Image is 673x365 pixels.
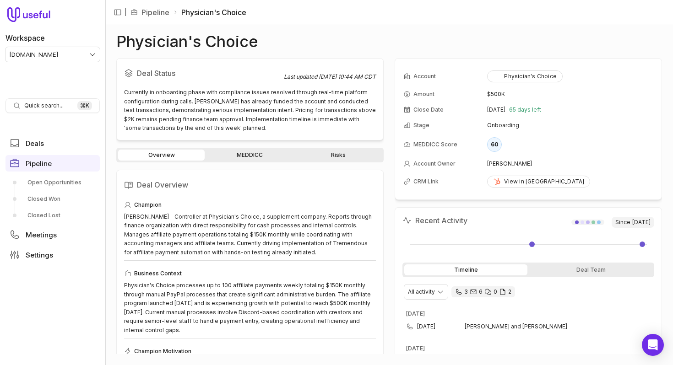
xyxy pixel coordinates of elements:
a: Closed Won [5,192,100,206]
td: [PERSON_NAME] [487,156,653,171]
span: 65 days left [509,106,541,113]
span: Meetings [26,231,57,238]
label: Workspace [5,32,45,43]
span: Amount [413,91,434,98]
time: [DATE] [487,106,505,113]
time: [DATE] [406,310,425,317]
button: Collapse sidebar [111,5,125,19]
time: [DATE] [632,219,651,226]
time: [DATE] [406,345,425,352]
span: Close Date [413,106,444,113]
span: Deals [26,140,44,147]
span: Account Owner [413,160,456,167]
td: Onboarding [487,118,653,133]
div: 3 calls and 6 email threads [451,286,515,297]
div: Pipeline submenu [5,175,100,223]
h2: Deal Status [124,66,284,81]
a: Pipeline [141,7,169,18]
div: Champion Motivation [124,346,376,357]
span: Account [413,73,436,80]
div: 60 [487,137,502,152]
span: | [125,7,127,18]
div: [PERSON_NAME] - Controller at Physician's Choice, a supplement company. Reports through finance o... [124,212,376,257]
span: Pipeline [26,160,52,167]
a: Settings [5,247,100,263]
div: View in [GEOGRAPHIC_DATA] [493,178,584,185]
a: Deals [5,135,100,151]
div: Business Context [124,268,376,279]
div: Currently in onboarding phase with compliance issues resolved through real-time platform configur... [124,88,376,133]
span: Settings [26,252,53,258]
div: Timeline [404,264,527,275]
span: Stage [413,122,429,129]
a: Meetings [5,226,100,243]
time: [DATE] 10:44 AM CDT [319,73,376,80]
a: Closed Lost [5,208,100,223]
div: Open Intercom Messenger [642,334,664,356]
span: Since [612,217,654,228]
span: CRM Link [413,178,439,185]
h2: Recent Activity [402,215,467,226]
div: Physician's Choice processes up to 100 affiliate payments weekly totaling $150K monthly through m... [124,281,376,334]
td: $500K [487,87,653,102]
div: Champion [124,199,376,210]
button: Physician's Choice [487,70,563,82]
span: Quick search... [24,102,64,109]
a: Pipeline [5,155,100,172]
a: View in [GEOGRAPHIC_DATA] [487,176,590,188]
a: Open Opportunities [5,175,100,190]
kbd: ⌘ K [77,101,92,110]
h2: Deal Overview [124,177,376,192]
h1: Physician's Choice [116,36,258,47]
a: MEDDICC [206,150,293,161]
span: MEDDICC Score [413,141,457,148]
a: Risks [295,150,382,161]
li: Physician's Choice [173,7,246,18]
a: Overview [118,150,205,161]
div: Deal Team [529,264,652,275]
span: [PERSON_NAME] and [PERSON_NAME] [465,323,640,330]
div: Last updated [284,73,376,81]
time: [DATE] [417,323,435,330]
div: Physician's Choice [493,73,557,80]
